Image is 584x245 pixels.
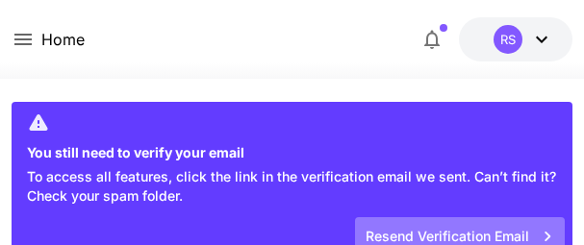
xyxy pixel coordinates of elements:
div: RS [494,25,522,54]
div: You still need to verify your email [27,142,557,162]
div: To access all features, click the link in the verification email we sent. Can’t find it? Check yo... [27,136,557,213]
a: Home [41,28,85,51]
nav: breadcrumb [41,28,85,51]
button: $0.00RS [459,17,572,61]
